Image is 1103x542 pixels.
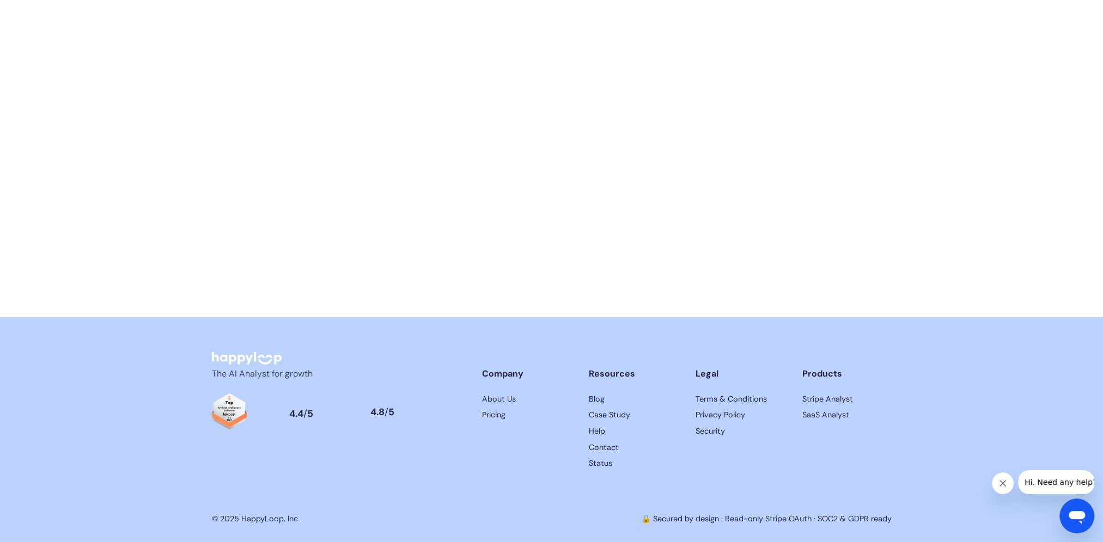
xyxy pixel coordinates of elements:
div: Products [802,367,892,380]
span: / [303,408,307,420]
a: HappyLoop's Privacy Policy [802,409,892,421]
a: 🔒 Secured by design · Read-only Stripe OAuth · SOC2 & GDPR ready [641,514,892,523]
p: The AI Analyst for growth [212,367,392,380]
a: Read HappyLoop case studies [589,393,678,405]
a: HappyLoop's Security Page [696,426,785,438]
div: 4.8 5 [370,408,394,417]
a: Get help with HappyLoop [589,426,678,438]
div: Legal [696,367,785,380]
a: View HappyLoop pricing plans [482,409,571,421]
a: HappyLoop's Terms & Conditions [696,393,785,405]
a: Read reviews about HappyLoop on Tekpon [212,393,247,435]
a: Read HappyLoop case studies [589,409,678,421]
span: / [385,406,388,418]
a: Read reviews about HappyLoop on Capterra [356,408,409,421]
iframe: Button to launch messaging window [1059,498,1094,533]
div: © 2025 HappyLoop, Inc [212,513,298,525]
a: HappyLoop's Terms & Conditions [802,393,892,405]
a: Read reviews about HappyLoop on Trustpilot [271,409,332,419]
span: Hi. Need any help? [7,8,78,16]
a: Learn more about HappyLoop [482,393,571,405]
div: Resources [589,367,678,380]
a: HappyLoop's Status [589,458,678,470]
a: Contact HappyLoop support [589,442,678,454]
a: HappyLoop's Privacy Policy [696,409,785,421]
iframe: Message from company [1018,470,1094,494]
div: Company [482,367,571,380]
iframe: Close message [992,472,1014,494]
div: 4.4 5 [289,409,313,419]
